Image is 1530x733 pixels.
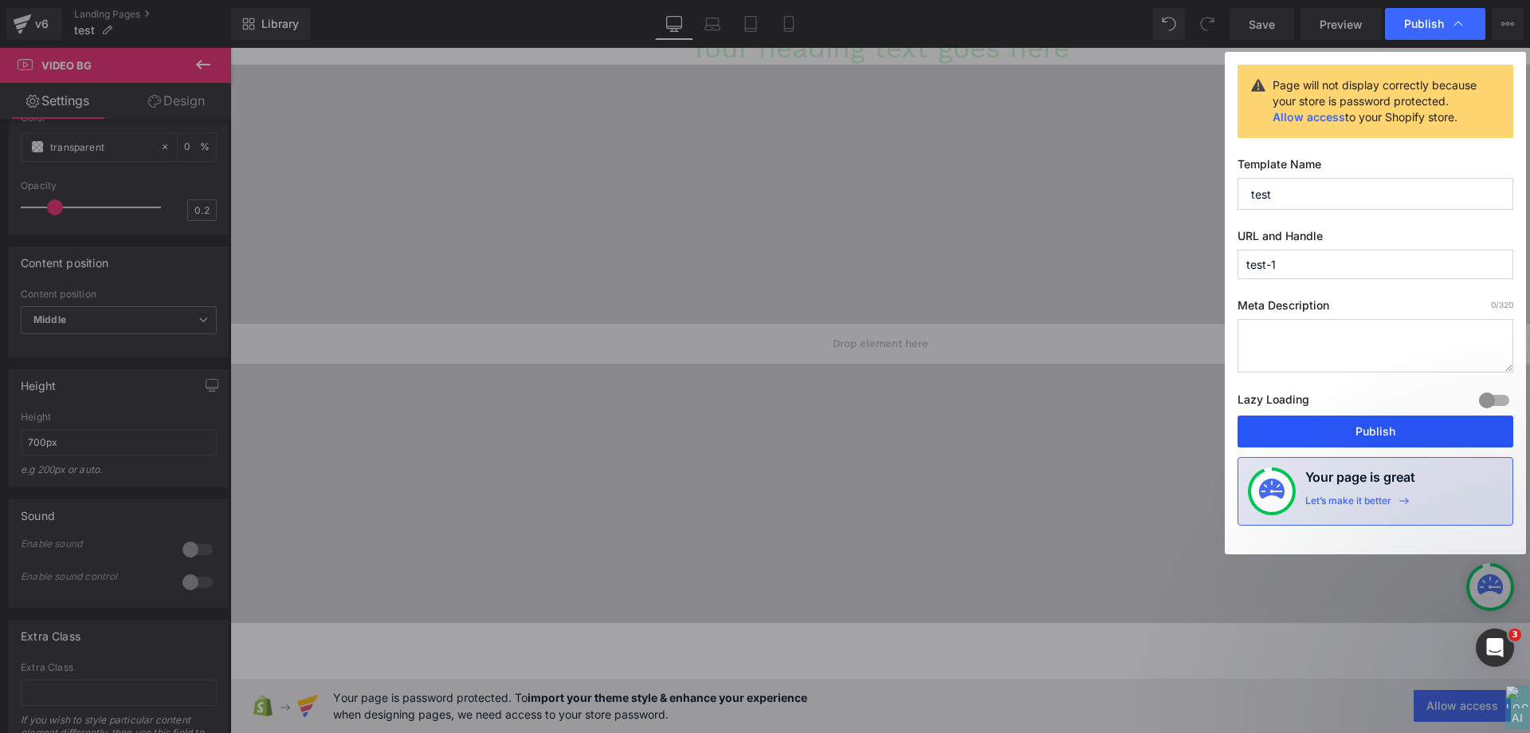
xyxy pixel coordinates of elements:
[1238,157,1513,178] label: Template Name
[1238,229,1513,250] label: URL and Handle
[1305,467,1415,495] h4: Your page is great
[1238,298,1513,319] label: Meta Description
[1273,110,1345,124] a: Allow access
[1491,300,1496,309] span: 0
[1404,17,1444,31] span: Publish
[1508,629,1521,641] span: 3
[1259,479,1285,504] img: onboarding-status.svg
[1273,77,1483,125] div: Page will not display correctly because your store is password protected. to your Shopify store.
[1476,629,1514,667] iframe: Intercom live chat
[1238,416,1513,447] button: Publish
[1238,389,1309,416] label: Lazy Loading
[1305,495,1391,515] div: Let’s make it better
[1491,300,1513,309] span: /320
